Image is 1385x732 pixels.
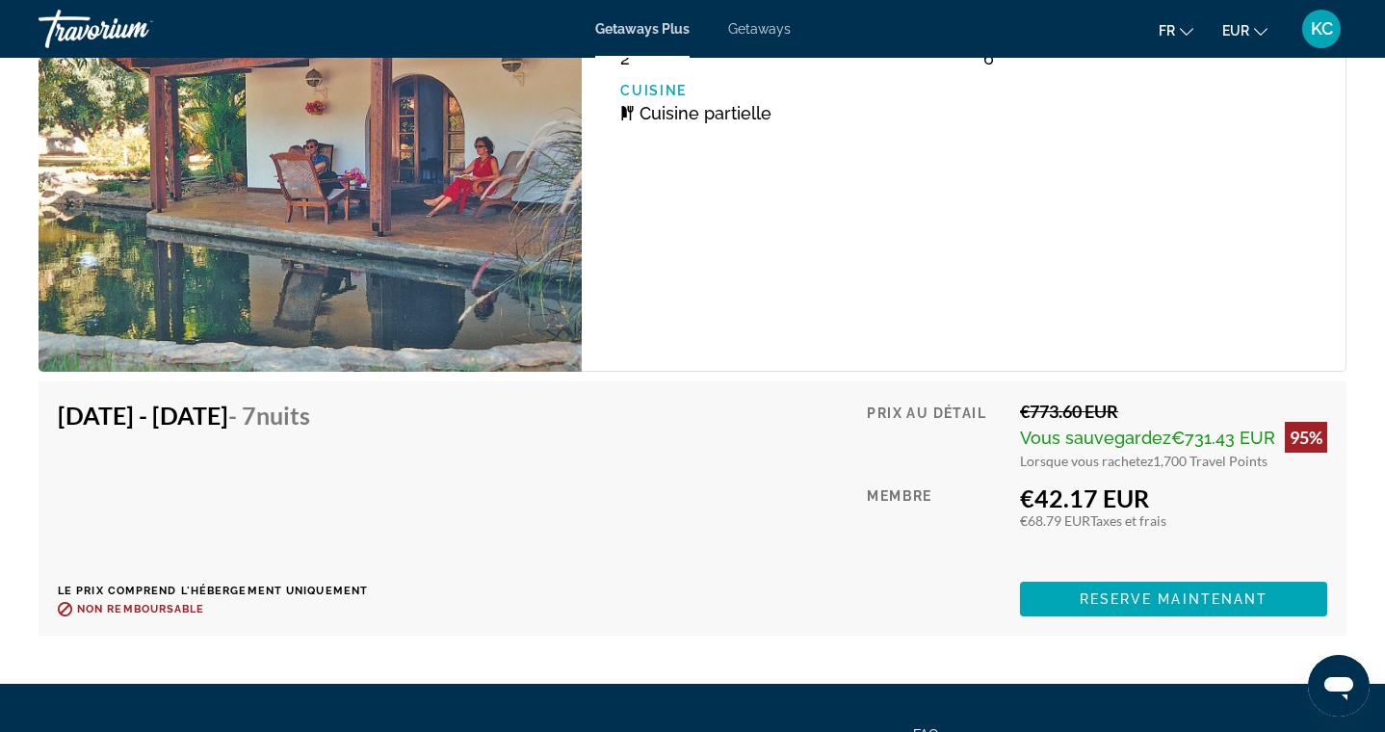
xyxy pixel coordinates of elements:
span: 1,700 Travel Points [1153,453,1267,469]
span: fr [1159,23,1175,39]
span: Vous sauvegardez [1020,428,1171,448]
span: Taxes et frais [1090,512,1166,529]
div: €773.60 EUR [1020,401,1327,422]
button: Reserve maintenant [1020,582,1327,616]
div: Membre [867,484,1006,567]
div: Prix au détail [867,401,1006,469]
span: Reserve maintenant [1080,591,1268,607]
a: Getaways Plus [595,21,690,37]
p: Le prix comprend l'hébergement uniquement [58,585,368,597]
a: Getaways [728,21,791,37]
button: Change language [1159,16,1193,44]
button: User Menu [1296,9,1346,49]
span: Non remboursable [77,603,205,615]
iframe: Bouton de lancement de la fenêtre de messagerie [1308,655,1370,717]
div: €68.79 EUR [1020,512,1327,529]
span: 6 [983,48,994,68]
span: Lorsque vous rachetez [1020,453,1153,469]
div: 95% [1285,422,1327,453]
button: Change currency [1222,16,1267,44]
span: nuits [256,401,310,430]
span: KC [1311,19,1333,39]
span: Cuisine partielle [640,103,771,123]
span: EUR [1222,23,1249,39]
a: Travorium [39,4,231,54]
h4: [DATE] - [DATE] [58,401,353,430]
span: €731.43 EUR [1171,428,1275,448]
span: - 7 [228,401,310,430]
span: 2 [620,48,630,68]
div: €42.17 EUR [1020,484,1327,512]
p: Cuisine [620,83,963,98]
